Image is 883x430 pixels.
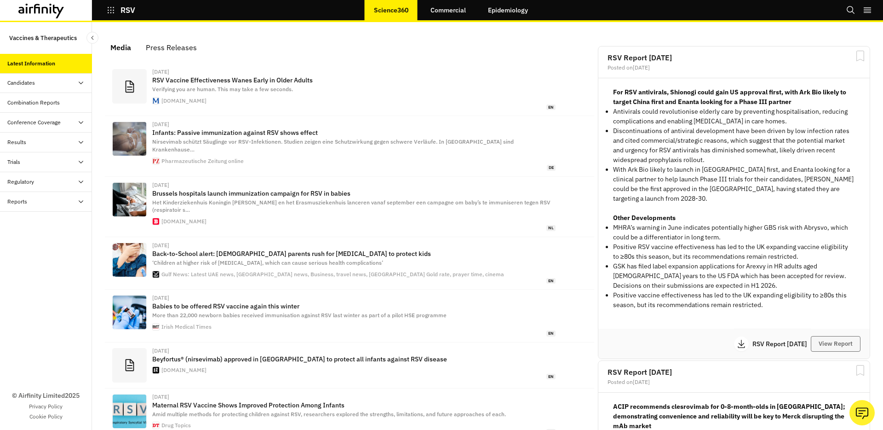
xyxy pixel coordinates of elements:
[7,178,34,186] div: Regulatory
[161,219,206,224] div: [DOMAIN_NAME]
[152,129,556,136] p: Infants: Passive immunization against RSV shows effect
[105,177,594,237] a: [DATE]Brussels hospitals launch immunization campaign for RSV in babiesHet Kinderziekenhuis Konin...
[613,107,855,126] p: Antivirals could revolutionise elderly care by preventing hospitalisation, reducing complications...
[608,368,860,376] h2: RSV Report [DATE]
[854,50,866,62] svg: Bookmark Report
[854,365,866,376] svg: Bookmark Report
[153,158,159,164] img: apple-touch-icon-pz.png
[152,312,447,319] span: More than 22,000 newborn babies received immunisation against RSV last winter as part of a pilot ...
[811,336,860,352] button: View Report
[153,367,159,373] img: faviconV2
[613,88,846,106] strong: For RSV antivirals, Shionogi could gain US approval first, with Ark Bio likely to target China fi...
[152,138,514,153] span: Nirsevimab schützt Säuglinge vor RSV-Infektionen. Studien zeigen eine Schutzwirkung gegen schwere...
[546,374,556,380] span: en
[546,105,556,110] span: en
[613,291,855,310] li: Positive vaccine effectiveness has led to the UK expanding eligibility to ≥80s this season, but i...
[29,413,63,421] a: Cookie Policy
[107,2,135,18] button: RSV
[113,183,146,216] img: b04004d0-belgaimage-91857124.jpg
[153,218,159,225] img: apple-touch-icon.png
[152,394,556,400] div: [DATE]
[152,76,556,84] p: RSV Vaccine Effectiveness Wanes Early in Older Adults
[86,32,98,44] button: Close Sidebar
[608,379,860,385] div: Posted on [DATE]
[608,65,860,70] div: Posted on [DATE]
[152,295,556,301] div: [DATE]
[7,79,35,87] div: Candidates
[113,395,146,428] img: b92a7c8ece2d846a5846d914e1a2947216a598f9-1800x1200.jpg
[105,290,594,342] a: [DATE]Babies to be offered RSV vaccine again this winterMore than 22,000 newborn babies received ...
[7,158,20,166] div: Trials
[152,199,550,214] span: Het Kinderziekenhuis Koningin [PERSON_NAME] en het Erasmusziekenhuis lanceren vanaf september een...
[152,355,556,363] p: Beyfortus® (nirsevimab) approved in [GEOGRAPHIC_DATA] to protect all infants against RSV disease
[613,242,855,261] li: Positive RSV vaccine effectiveness has led to the UK expanding vaccine eligibility to ≥80s this s...
[110,41,131,54] div: Media
[152,259,383,266] span: ‘Children at higher risk of [MEDICAL_DATA], which can cause serious health complications’
[161,324,212,330] div: Irish Medical Times
[152,411,506,418] span: Amid multiple methods for protecting children against RSV, researchers explored the strengths, li...
[113,296,146,329] img: GettyImages-2197154077-RSV-620.webp
[7,99,60,107] div: Combination Reports
[105,116,594,176] a: [DATE]Infants: Passive immunization against RSV shows effectNirsevimab schützt Säuglinge vor RSV-...
[846,2,855,18] button: Search
[613,214,676,222] strong: Other Developments
[374,6,408,14] p: Science360
[752,341,811,347] p: RSV Report [DATE]
[152,69,556,75] div: [DATE]
[153,422,159,429] img: favicon.ico
[120,6,135,14] p: RSV
[153,98,159,104] img: faviconV2
[152,250,556,257] p: Back-to-School alert: [DEMOGRAPHIC_DATA] parents rush for [MEDICAL_DATA] to protect kids
[546,225,556,231] span: nl
[152,122,556,127] div: [DATE]
[7,118,61,127] div: Conference Coverage
[849,400,875,425] button: Ask our analysts
[608,54,860,61] h2: RSV Report [DATE]
[105,64,594,116] a: [DATE]RSV Vaccine Effectiveness Wanes Early in Older AdultsVerifying you are human. This may take...
[152,243,556,248] div: [DATE]
[7,198,27,206] div: Reports
[113,243,146,277] img: gulfnews%2Fimport%2F2020%2F09%2F09%2FExperts-said-vaccinating-children-against-influenza-reduces-...
[153,324,159,330] img: imt-favicon.png
[152,348,556,354] div: [DATE]
[161,423,191,428] div: Drug Topics
[7,138,26,146] div: Results
[152,190,556,197] p: Brussels hospitals launch immunization campaign for RSV in babies
[613,165,855,203] p: With Ark Bio likely to launch in [GEOGRAPHIC_DATA] first, and Enanta looking for a clinical partn...
[105,237,594,290] a: [DATE]Back-to-School alert: [DEMOGRAPHIC_DATA] parents rush for [MEDICAL_DATA] to protect kids‘Ch...
[546,331,556,337] span: en
[613,223,855,242] li: MHRA’s warning in June indicates potentially higher GBS risk with Abrysvo, which could be a diffe...
[7,59,55,68] div: Latest Information
[161,367,206,373] div: [DOMAIN_NAME]
[613,261,855,291] li: GSK has filed label expansion applications for Arexvy in HR adults aged [DEMOGRAPHIC_DATA] years ...
[146,41,197,54] div: Press Releases
[105,343,594,389] a: [DATE]Beyfortus® (nirsevimab) approved in [GEOGRAPHIC_DATA] to protect all infants against RSV di...
[152,182,556,188] div: [DATE]
[9,29,77,46] p: Vaccines & Therapeutics
[153,271,159,278] img: favicon.ico
[113,122,146,156] img: csm_59269_4d4de144e9.jpg
[161,98,206,104] div: [DOMAIN_NAME]
[29,402,63,411] a: Privacy Policy
[12,391,80,401] p: © Airfinity Limited 2025
[161,158,244,164] div: Pharmazeutische Zeitung online
[547,165,556,171] span: de
[546,278,556,284] span: en
[152,401,556,409] p: Maternal RSV Vaccine Shows Improved Protection Among Infants
[152,302,556,310] p: Babies to be offered RSV vaccine again this winter
[613,126,855,165] p: Discontinuations of antiviral development have been driven by low infection rates and cited comme...
[613,402,845,430] strong: ACIP recommends clesrovimab for 0-8-month-olds in [GEOGRAPHIC_DATA]; demonstrating convenience an...
[161,272,504,277] div: Gulf News: Latest UAE news, [GEOGRAPHIC_DATA] news, Business, travel news, [GEOGRAPHIC_DATA] Gold...
[152,86,293,93] span: Verifying you are human. This may take a few seconds.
